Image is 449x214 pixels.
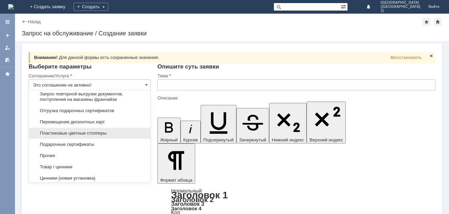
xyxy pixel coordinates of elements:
div: Тема [157,74,434,78]
a: Создать заявку [2,30,13,41]
span: Подарочные сертификаты [33,142,146,147]
span: Выберите параметры [29,63,92,70]
div: Описание [157,96,434,100]
span: [GEOGRAPHIC_DATA] [381,1,420,5]
button: Нижний индекс [269,103,307,143]
button: Верхний индекс [307,102,346,143]
a: Заголовок 4 [171,205,201,211]
span: Верхний индекс [309,137,343,142]
img: logo [8,4,14,10]
button: Курсив [181,121,201,143]
span: Прочее [33,153,146,158]
a: Перейти на домашнюю страницу [8,4,14,10]
a: Заголовок 2 [171,196,214,203]
a: Заголовок 3 [171,201,204,207]
span: Отгрузка подарочных сертификатов [33,108,146,113]
span: Перемещение дисконтных карт [33,119,146,125]
span: ([GEOGRAPHIC_DATA] [381,5,420,9]
span: Закрыть [429,53,434,59]
span: Курсив [183,137,198,142]
div: Сделать домашней страницей [434,18,442,26]
span: Пластиковые цветные стопперы [33,131,146,136]
span: Ценники (новая установка) [33,175,146,181]
a: Мои заявки [2,42,13,53]
span: Опишите суть заявки [157,63,219,70]
a: Заголовок 1 [171,190,228,200]
span: Товар / ценники [33,164,146,170]
span: Для данной формы есть сохраненные значения. [59,55,159,60]
button: Подчеркнутый [201,105,236,143]
span: Зачеркнутый [239,137,266,142]
span: Восстановить [391,55,422,60]
span: Жирный [160,137,178,142]
span: Запрос повторной выгрузки документов, поступления на магазины франчайзи [33,91,146,102]
span: Нижний индекс [272,137,304,142]
span: 2) [381,9,420,13]
span: Расширенный поиск [341,3,347,10]
div: Соглашение/Услуга [29,74,149,78]
span: Формат абзаца [160,178,192,183]
button: Формат абзаца [157,143,195,184]
div: Создать [74,3,108,11]
span: Подчеркнутый [203,137,234,142]
button: Зачеркнутый [236,108,269,143]
a: Мои согласования [2,55,13,65]
a: Нормальный [171,188,202,194]
button: Жирный [157,118,181,143]
div: Добавить в избранное [422,18,431,26]
div: Запрос на обслуживание / Создание заявки [22,30,442,37]
a: Назад [28,19,41,24]
span: Внимание! [34,55,58,60]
